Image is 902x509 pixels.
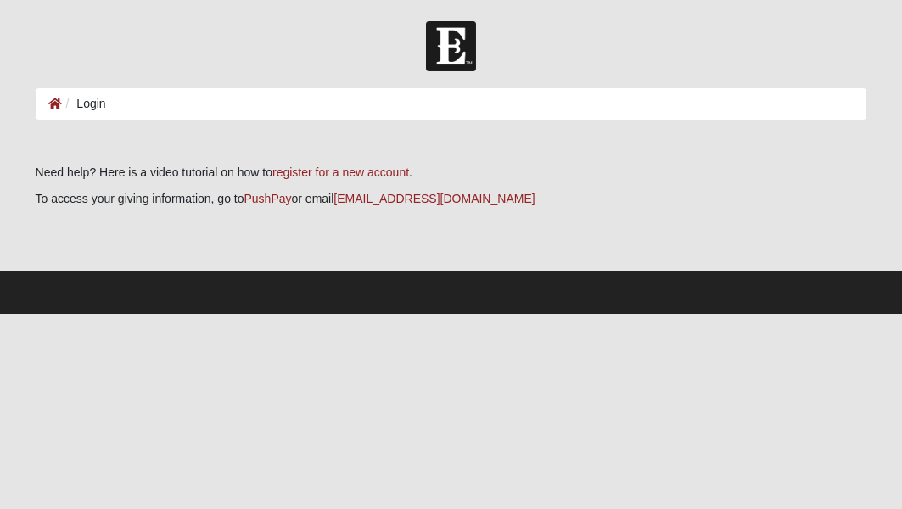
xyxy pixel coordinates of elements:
li: Login [62,95,106,113]
a: register for a new account [272,165,409,179]
a: [EMAIL_ADDRESS][DOMAIN_NAME] [333,192,535,205]
img: Church of Eleven22 Logo [426,21,476,71]
a: PushPay [244,192,291,205]
p: Need help? Here is a video tutorial on how to . [36,164,867,182]
p: To access your giving information, go to or email [36,190,867,208]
